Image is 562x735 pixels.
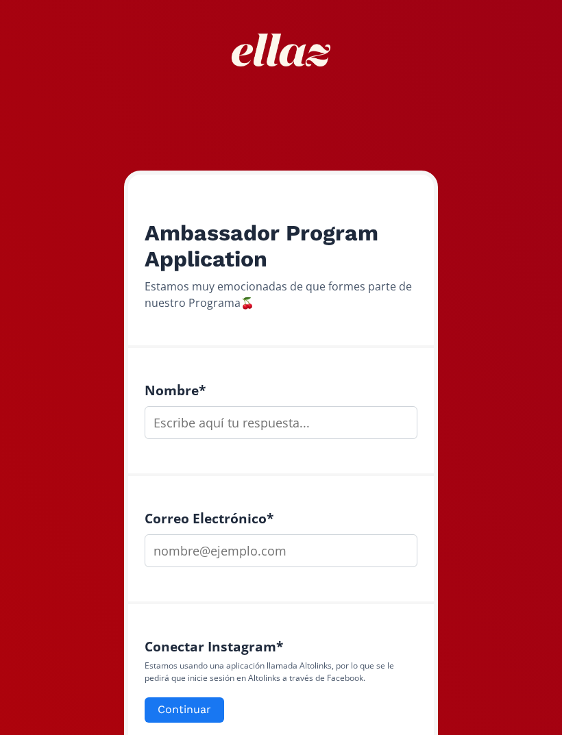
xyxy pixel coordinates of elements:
[145,510,417,526] h4: Correo Electrónico *
[145,382,417,398] h4: Nombre *
[145,697,224,723] button: Continuar
[145,278,417,311] div: Estamos muy emocionadas de que formes parte de nuestro Programa🍒
[145,638,417,654] h4: Conectar Instagram *
[145,406,417,439] input: Escribe aquí tu respuesta...
[145,660,417,684] p: Estamos usando una aplicación llamada Altolinks, por lo que se le pedirá que inicie sesión en Alt...
[145,534,417,567] input: nombre@ejemplo.com
[145,220,417,273] h2: Ambassador Program Application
